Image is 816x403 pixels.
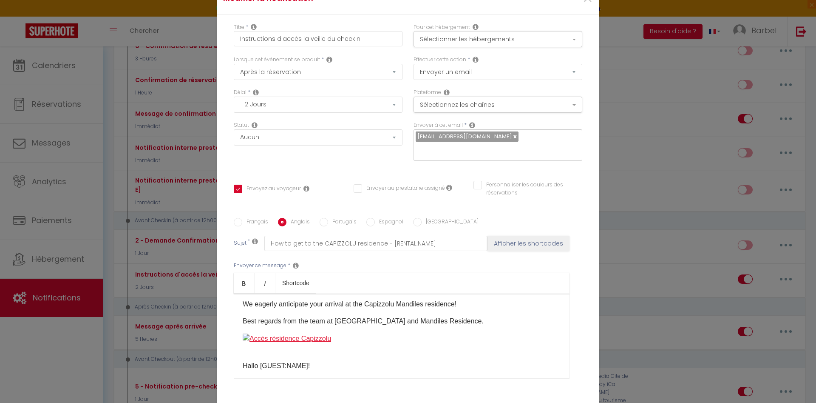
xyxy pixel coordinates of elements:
[234,89,246,97] label: Délai
[243,300,456,308] span: We eagerly anticipate your arrival at the Capizzolu Mandiles residence!
[255,273,275,293] a: Italic
[487,236,569,251] button: Afficher les shortcodes
[446,184,452,191] i: Envoyer au prestataire si il est assigné
[243,316,561,326] p: Best regards from the team at [GEOGRAPHIC_DATA] and Mandiles Residence.
[328,218,357,227] label: Portugais
[252,238,258,245] i: Subject
[414,23,470,31] label: Pour cet hébergement
[243,378,561,388] p: Ihr Besuch in unserer Residenz Capizzolu steht [PERSON_NAME] bevor.
[286,218,310,227] label: Anglais
[417,132,512,140] span: [EMAIL_ADDRESS][DOMAIN_NAME]
[326,56,332,63] i: Event Occur
[243,334,331,344] img: Accès résidence Capizzolu
[243,361,561,371] p: Hallo [GUEST:NAME]​​!
[303,185,309,192] i: Envoyer au voyageur
[251,23,257,30] i: Title
[414,89,441,97] label: Plateforme
[7,3,32,29] button: Ouvrir le widget de chat LiveChat
[234,239,246,248] label: Sujet
[234,262,286,270] label: Envoyer ce message
[422,218,479,227] label: [GEOGRAPHIC_DATA]
[234,56,320,64] label: Lorsque cet événement se produit
[293,262,299,269] i: Message
[253,89,259,96] i: Action Time
[444,89,450,96] i: Action Channel
[234,23,244,31] label: Titre
[242,218,268,227] label: Français
[469,122,475,129] i: Recipient
[473,56,479,63] i: Action Type
[414,31,582,47] button: Sélectionner les hébergements
[375,218,403,227] label: Espagnol
[275,273,316,293] a: Shortcode
[473,23,479,30] i: This Rental
[414,97,582,113] button: Sélectionnez les chaînes
[414,121,463,129] label: Envoyer à cet email
[252,122,258,129] i: Booking status
[414,56,466,64] label: Effectuer cette action
[234,273,255,293] a: Bold
[234,121,249,129] label: Statut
